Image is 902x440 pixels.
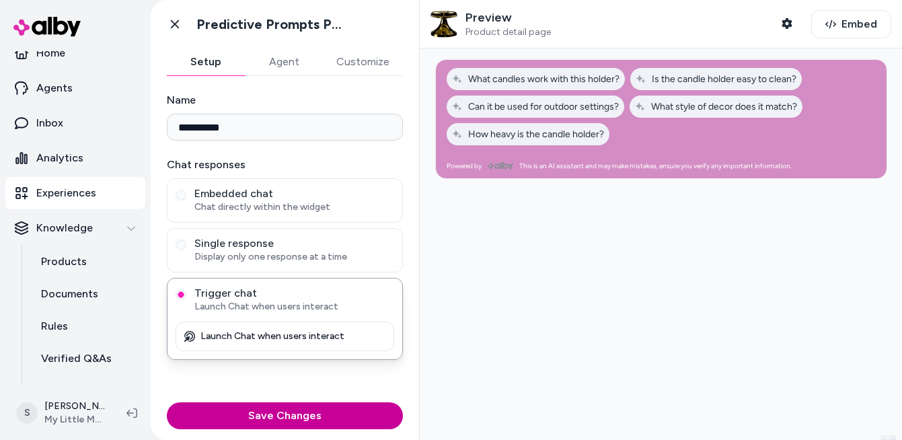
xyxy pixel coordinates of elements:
span: Chat directly within the widget [194,200,394,214]
a: Verified Q&As [28,342,145,375]
p: Analytics [36,150,83,166]
span: Launch Chat when users interact [194,300,394,314]
a: Analytics [5,142,145,174]
label: Name [167,92,403,108]
button: Save Changes [167,402,403,429]
button: Customize [323,48,403,75]
p: Launch Chat when users interact [200,330,344,342]
p: Preview [465,10,551,26]
p: Rules [41,318,68,334]
span: Embed [841,16,877,32]
a: Experiences [5,177,145,209]
a: Reviews [28,375,145,407]
a: Home [5,37,145,69]
p: Home [36,45,65,61]
img: Spike Pillar Candle Holder [430,11,457,38]
span: Single response [194,237,394,250]
p: Inbox [36,115,63,131]
span: Trigger chat [194,287,394,300]
p: Agents [36,80,73,96]
button: Embed [811,10,891,38]
a: Products [28,246,145,278]
button: Embedded chatChat directly within the widget [176,190,186,200]
h1: Predictive Prompts PDP [196,16,348,33]
p: Knowledge [36,220,93,236]
label: Chat responses [167,157,403,173]
a: Inbox [5,107,145,139]
button: Setup [167,48,245,75]
span: Product detail page [465,26,551,38]
a: Documents [28,278,145,310]
span: My Little Magic Shop [44,413,105,427]
span: Display only one response at a time [194,250,394,264]
button: Knowledge [5,212,145,244]
a: Rules [28,310,145,342]
p: [PERSON_NAME] [44,400,105,413]
p: Reviews [41,383,82,399]
button: Single responseDisplay only one response at a time [176,240,186,250]
p: Experiences [36,185,96,201]
img: alby Logo [13,17,81,36]
button: Trigger chatLaunch Chat when users interact [176,289,186,300]
span: Embedded chat [194,187,394,200]
a: Agents [5,72,145,104]
p: Documents [41,286,98,302]
p: Products [41,254,87,270]
p: Verified Q&As [41,351,112,367]
button: Agent [245,48,323,75]
span: S [16,402,38,424]
button: S[PERSON_NAME]My Little Magic Shop [8,392,116,435]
